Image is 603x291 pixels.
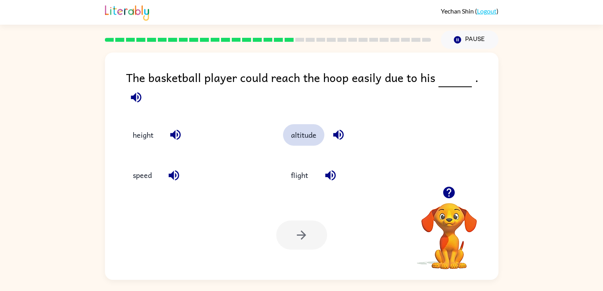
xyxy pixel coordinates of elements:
[125,164,160,186] button: speed
[477,7,496,15] a: Logout
[441,7,475,15] span: Yechan Shin
[283,164,316,186] button: flight
[126,68,498,108] div: The basketball player could reach the hoop easily due to his .
[105,3,149,21] img: Literably
[441,7,498,15] div: ( )
[283,124,324,146] button: altitude
[409,191,489,270] video: Your browser must support playing .mp4 files to use Literably. Please try using another browser.
[441,31,498,49] button: Pause
[125,124,161,146] button: height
